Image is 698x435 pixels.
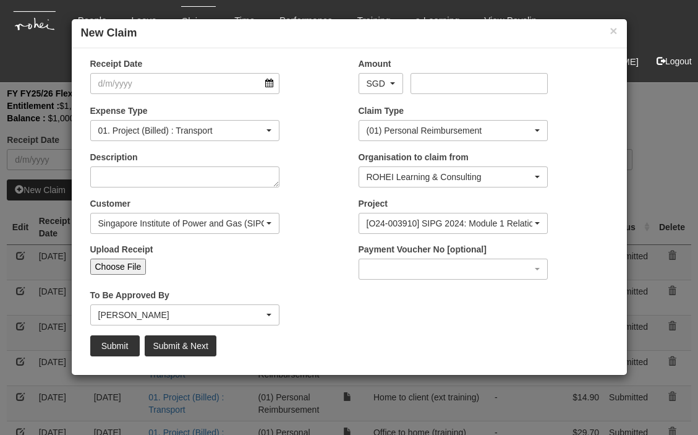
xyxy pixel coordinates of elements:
div: ROHEI Learning & Consulting [367,171,533,183]
button: [O24-003910] SIPG 2024: Module 1 Relational Leaders [359,213,548,234]
label: Description [90,151,138,163]
label: Upload Receipt [90,243,153,256]
input: Submit & Next [145,335,216,356]
div: 01. Project (Billed) : Transport [98,124,265,137]
button: Singapore Institute of Power and Gas (SIPG) [90,213,280,234]
label: Payment Voucher No [optional] [359,243,487,256]
div: SGD [367,77,388,90]
button: × [610,24,617,37]
button: SGD [359,73,403,94]
input: d/m/yyyy [90,73,280,94]
input: Choose File [90,259,147,275]
div: [PERSON_NAME] [98,309,265,321]
label: To Be Approved By [90,289,169,301]
button: 01. Project (Billed) : Transport [90,120,280,141]
label: Amount [359,58,391,70]
button: ROHEI Learning & Consulting [359,166,548,187]
label: Project [359,197,388,210]
label: Organisation to claim from [359,151,469,163]
b: New Claim [81,27,137,39]
button: (01) Personal Reimbursement [359,120,548,141]
label: Claim Type [359,105,404,117]
label: Receipt Date [90,58,143,70]
label: Expense Type [90,105,148,117]
button: Joshua Tan [90,304,280,325]
div: (01) Personal Reimbursement [367,124,533,137]
label: Customer [90,197,130,210]
div: [O24-003910] SIPG 2024: Module 1 Relational Leaders [367,217,533,230]
div: Singapore Institute of Power and Gas (SIPG) [98,217,265,230]
input: Submit [90,335,140,356]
